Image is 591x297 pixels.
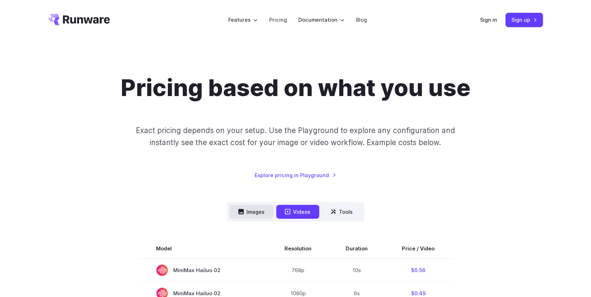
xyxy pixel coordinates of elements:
td: 10s [329,259,385,282]
a: Sign in [480,16,497,24]
button: Images [230,205,273,219]
th: Duration [329,239,385,259]
a: Sign up [506,13,543,27]
td: $0.56 [385,259,452,282]
a: Go to / [48,14,110,25]
th: Price / Video [385,239,452,259]
button: Videos [276,205,319,219]
label: Documentation [298,16,345,24]
label: Features [228,16,258,24]
p: Exact pricing depends on your setup. Use the Playground to explore any configuration and instantl... [122,124,469,148]
a: Pricing [269,16,287,24]
th: Model [139,239,268,259]
a: Explore pricing in Playground [255,171,336,179]
th: Resolution [268,239,329,259]
a: Blog [356,16,367,24]
button: Tools [322,205,362,219]
span: MiniMax Hailuo 02 [156,265,251,276]
td: 768p [268,259,329,282]
h1: Pricing based on what you use [121,74,470,102]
